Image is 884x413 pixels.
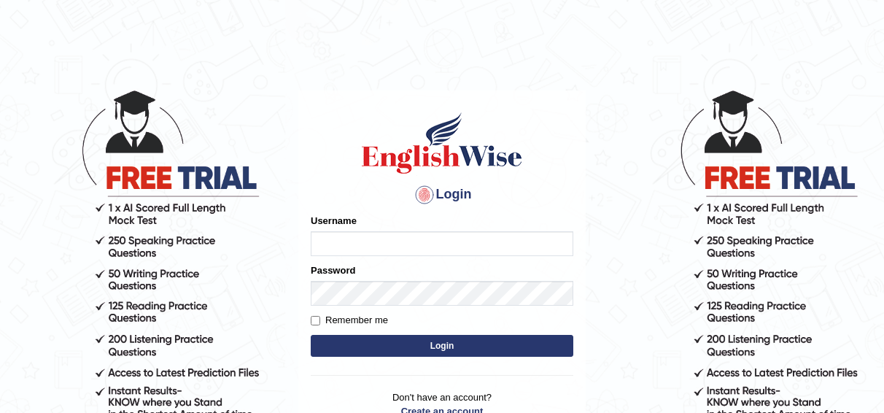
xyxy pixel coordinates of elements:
[311,263,355,277] label: Password
[311,183,573,206] h4: Login
[359,110,525,176] img: Logo of English Wise sign in for intelligent practice with AI
[311,316,320,325] input: Remember me
[311,313,388,328] label: Remember me
[311,335,573,357] button: Login
[311,214,357,228] label: Username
